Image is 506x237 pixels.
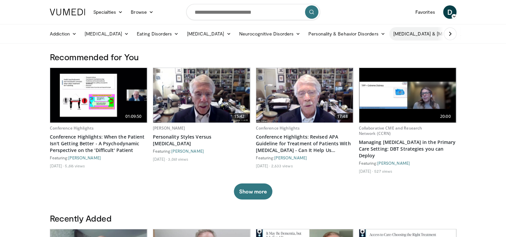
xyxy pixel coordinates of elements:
a: Conference Highlights [256,125,300,131]
li: 527 views [374,168,392,174]
button: Show more [234,183,272,200]
a: [PERSON_NAME] [274,155,307,160]
a: Eating Disorders [133,27,183,41]
h3: Recently Added [50,213,457,224]
a: [MEDICAL_DATA] [183,27,235,41]
a: Neurocognitive Disorders [235,27,305,41]
div: Featuring: [153,148,250,154]
span: 20:00 [437,113,453,120]
span: 17:48 [334,113,350,120]
img: VuMedi Logo [50,9,85,15]
a: Addiction [46,27,81,41]
a: [PERSON_NAME] [68,155,101,160]
a: Browse [127,5,158,19]
a: D [443,5,457,19]
a: Collaborative CME and Research Network (CCRN) [359,125,422,136]
img: 4362ec9e-0993-4580-bfd4-8e18d57e1d49.620x360_q85_upscale.jpg [50,68,147,123]
h3: Recommended for You [50,52,457,62]
a: 20:00 [359,68,456,123]
a: Managing [MEDICAL_DATA] in the Primary Care Setting: DBT Strategies you can Deploy [359,139,457,159]
a: 15:42 [153,68,250,123]
a: [PERSON_NAME] [377,161,410,165]
div: Featuring: [359,160,457,166]
img: ea4fda3a-75ee-492b-aac5-8ea0e6e7fb3c.620x360_q85_upscale.jpg [359,68,456,123]
a: Favorites [411,5,439,19]
a: Conference Highlights: Revised APA Guideline for Treatment of Patients With [MEDICAL_DATA] - Can ... [256,134,353,154]
li: [DATE] [359,168,373,174]
a: [MEDICAL_DATA] & [MEDICAL_DATA] [389,27,485,41]
a: 17:48 [256,68,353,123]
a: [PERSON_NAME] [171,149,204,153]
a: Personality & Behavior Disorders [304,27,389,41]
a: [PERSON_NAME] [153,125,185,131]
span: 15:42 [231,113,247,120]
div: Featuring: [50,155,147,160]
li: 2,633 views [271,163,293,168]
li: 3,061 views [168,156,188,162]
div: Featuring: [256,155,353,160]
img: a8a55e96-0fed-4e33-bde8-e6fc0867bf6d.620x360_q85_upscale.jpg [256,68,353,123]
a: Conference Highlights [50,125,94,131]
li: [DATE] [256,163,270,168]
input: Search topics, interventions [186,4,320,20]
a: Personality Styles Versus [MEDICAL_DATA] [153,134,250,147]
li: [DATE] [153,156,167,162]
span: 01:09:50 [123,113,144,120]
li: [DATE] [50,163,64,168]
a: Conference Highlights: When the Patient Isn't Getting Better - A Psychodynamic Perspective on the... [50,134,147,154]
img: 8bb3fa12-babb-40ea-879a-3a97d6c50055.620x360_q85_upscale.jpg [153,68,250,123]
a: 01:09:50 [50,68,147,123]
li: 5,616 views [65,163,85,168]
a: [MEDICAL_DATA] [81,27,133,41]
a: Specialties [89,5,127,19]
